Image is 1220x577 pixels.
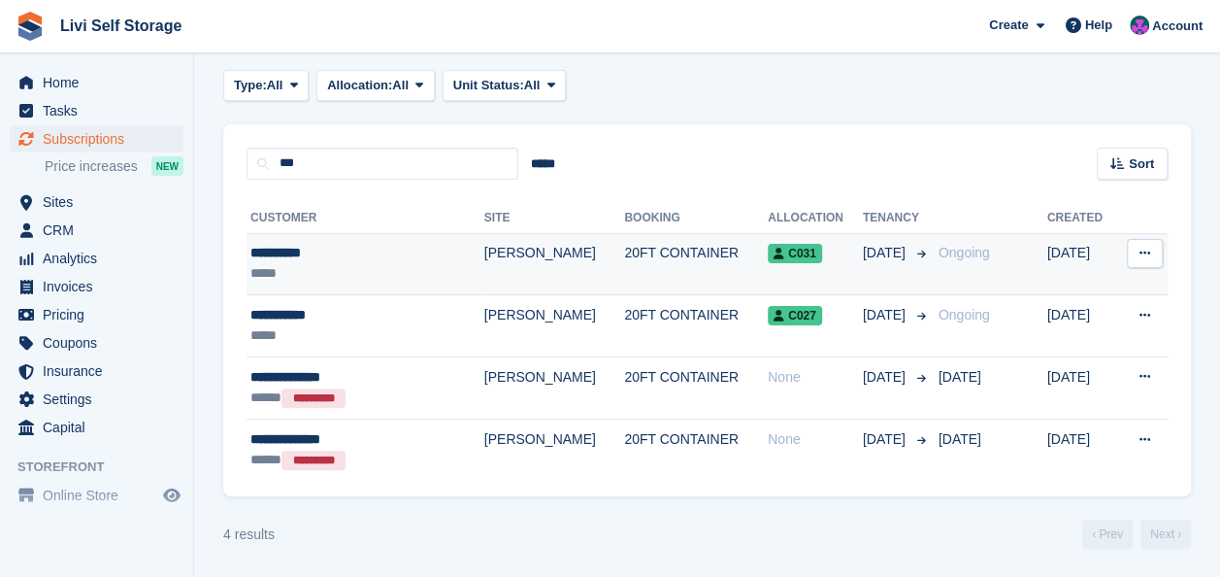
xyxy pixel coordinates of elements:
[624,203,768,234] th: Booking
[1047,233,1117,295] td: [DATE]
[863,367,909,388] span: [DATE]
[624,295,768,357] td: 20FT CONTAINER
[1129,154,1154,174] span: Sort
[768,306,822,325] span: C027
[223,525,275,545] div: 4 results
[863,203,931,234] th: Tenancy
[10,482,183,509] a: menu
[989,16,1028,35] span: Create
[1130,16,1149,35] img: Graham Cameron
[160,484,183,507] a: Preview store
[939,245,990,260] span: Ongoing
[939,307,990,322] span: Ongoing
[939,369,981,385] span: [DATE]
[10,245,183,272] a: menu
[392,76,409,95] span: All
[10,217,183,244] a: menu
[327,76,392,95] span: Allocation:
[43,188,159,216] span: Sites
[10,386,183,413] a: menu
[10,329,183,356] a: menu
[453,76,524,95] span: Unit Status:
[443,70,566,102] button: Unit Status: All
[43,245,159,272] span: Analytics
[863,243,909,263] span: [DATE]
[10,125,183,153] a: menu
[43,217,159,244] span: CRM
[43,386,159,413] span: Settings
[43,357,159,385] span: Insurance
[1085,16,1112,35] span: Help
[768,429,863,450] div: None
[1047,356,1117,419] td: [DATE]
[1047,420,1117,482] td: [DATE]
[863,429,909,450] span: [DATE]
[10,357,183,385] a: menu
[10,69,183,96] a: menu
[939,431,981,447] span: [DATE]
[45,155,183,177] a: Price increases NEW
[484,295,625,357] td: [PERSON_NAME]
[1140,520,1191,549] a: Next
[624,233,768,295] td: 20FT CONTAINER
[484,356,625,419] td: [PERSON_NAME]
[484,203,625,234] th: Site
[16,12,45,41] img: stora-icon-8386f47178a22dfd0bd8f6a31ec36ba5ce8667c1dd55bd0f319d3a0aa187defe.svg
[524,76,541,95] span: All
[43,414,159,441] span: Capital
[52,10,189,42] a: Livi Self Storage
[624,356,768,419] td: 20FT CONTAINER
[45,157,138,176] span: Price increases
[10,301,183,328] a: menu
[10,273,183,300] a: menu
[768,244,822,263] span: C031
[223,70,309,102] button: Type: All
[316,70,435,102] button: Allocation: All
[234,76,267,95] span: Type:
[43,482,159,509] span: Online Store
[768,203,863,234] th: Allocation
[43,301,159,328] span: Pricing
[484,233,625,295] td: [PERSON_NAME]
[10,188,183,216] a: menu
[1078,520,1195,549] nav: Page
[43,97,159,124] span: Tasks
[43,69,159,96] span: Home
[1082,520,1133,549] a: Previous
[624,420,768,482] td: 20FT CONTAINER
[10,414,183,441] a: menu
[484,420,625,482] td: [PERSON_NAME]
[43,125,159,153] span: Subscriptions
[768,367,863,388] div: None
[1047,203,1117,234] th: Created
[267,76,283,95] span: All
[1152,17,1203,36] span: Account
[43,273,159,300] span: Invoices
[1047,295,1117,357] td: [DATE]
[43,329,159,356] span: Coupons
[17,458,193,477] span: Storefront
[151,156,183,176] div: NEW
[863,305,909,325] span: [DATE]
[10,97,183,124] a: menu
[247,203,484,234] th: Customer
